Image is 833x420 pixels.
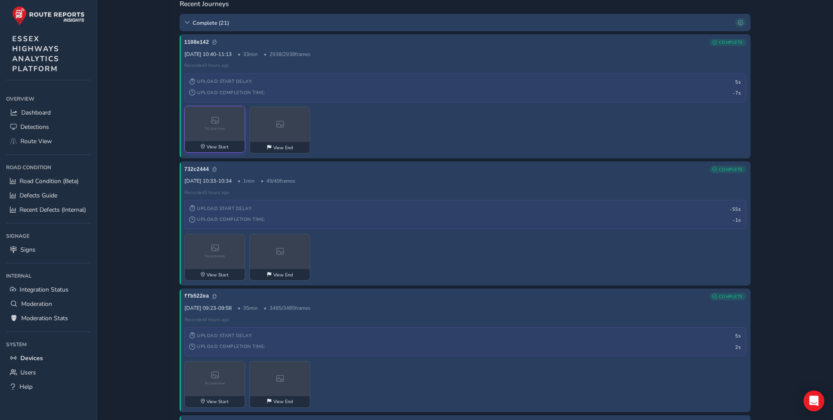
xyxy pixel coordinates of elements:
[184,177,232,184] span: [DATE] 10:33 - 10:34
[6,120,91,134] a: Detections
[249,234,310,281] a: View End
[20,246,36,254] span: Signs
[238,305,258,312] span: 35 min
[735,345,741,350] span: 2s
[6,230,91,243] div: Signage
[6,282,91,297] a: Integration Status
[184,39,217,46] span: Click to copy journey ID
[184,361,245,408] a: No previewView Start
[273,144,293,151] span: View End
[207,144,229,150] span: View Start
[6,243,91,257] a: Signs
[184,62,229,69] span: Recorded 3 hours ago
[20,383,33,391] span: Help
[189,89,265,96] span: Upload Completion Time:
[803,390,824,411] div: Open Intercom Messenger
[238,177,255,184] span: 1 min
[719,294,743,299] span: COMPLETE
[732,217,741,223] span: -1s
[732,90,741,96] span: -7s
[20,206,86,214] span: Recent Defects (Internal)
[20,354,43,362] span: Devices
[6,174,91,188] a: Road Condition (Beta)
[189,78,253,85] span: Upload Start Delay:
[6,134,91,148] a: Route View
[6,269,91,282] div: Internal
[207,272,229,278] span: View Start
[249,361,310,408] a: View End
[12,6,85,26] img: rr logo
[264,51,311,58] span: 2938 / 2938 frames
[264,305,311,312] span: 3485 / 3485 frames
[20,285,69,294] span: Integration Status
[249,107,310,154] a: View End
[719,167,743,172] span: COMPLETE
[238,51,258,58] span: 33 min
[21,300,52,308] span: Moderation
[735,79,741,85] span: 5s
[207,398,229,405] span: View Start
[12,34,59,74] span: ESSEX HIGHWAYS ANALYTICS PLATFORM
[6,161,91,174] div: Road Condition
[6,365,91,380] a: Users
[6,92,91,105] div: Overview
[189,205,253,212] span: Upload Start Delay:
[735,333,741,339] span: 5s
[184,305,232,312] span: [DATE] 09:23 - 09:58
[6,203,91,217] a: Recent Defects (Internal)
[193,19,732,26] span: Complete ( 21 )
[6,311,91,325] a: Moderation Stats
[205,381,225,386] span: No preview
[184,51,232,58] span: [DATE] 10:40 - 11:13
[189,343,265,350] span: Upload Completion Time:
[20,137,52,145] span: Route View
[184,293,217,299] span: Click to copy journey ID
[205,126,225,131] span: No preview
[20,123,49,131] span: Detections
[205,253,225,259] span: No preview
[6,188,91,203] a: Defects Guide
[184,316,229,323] span: Recorded 4 hours ago
[20,177,79,185] span: Road Condition (Beta)
[6,351,91,365] a: Devices
[6,338,91,351] div: System
[6,297,91,311] a: Moderation
[21,314,68,322] span: Moderation Stats
[719,39,743,45] span: COMPLETE
[184,234,245,281] a: No previewView Start
[273,272,293,278] span: View End
[261,177,295,184] span: 49 / 49 frames
[729,207,741,212] span: -55s
[6,380,91,394] a: Help
[184,189,229,196] span: Recorded 3 hours ago
[6,105,91,120] a: Dashboard
[20,368,36,377] span: Users
[21,108,51,117] span: Dashboard
[273,398,293,405] span: View End
[20,191,57,200] span: Defects Guide
[189,216,265,223] span: Upload Completion Time:
[184,167,217,173] span: Click to copy journey ID
[189,332,253,339] span: Upload Start Delay:
[184,106,245,153] a: No previewView Start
